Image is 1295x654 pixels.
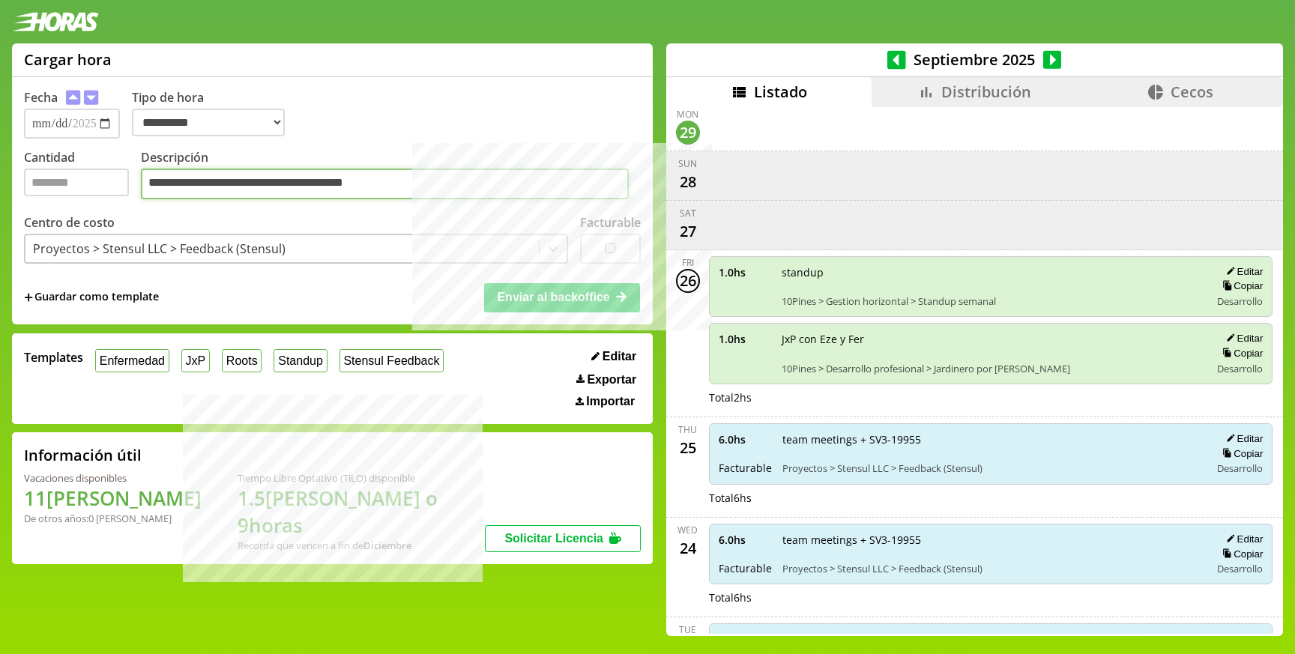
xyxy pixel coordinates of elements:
button: Editar [1222,633,1263,646]
div: Wed [677,524,698,536]
button: JxP [181,349,210,372]
span: Desarrollo [1217,294,1263,308]
button: Roots [222,349,262,372]
div: Total 6 hs [709,491,1273,505]
div: Mon [677,108,698,121]
h1: 11 [PERSON_NAME] [24,485,202,512]
label: Centro de costo [24,214,115,231]
button: Enviar al backoffice [484,283,640,312]
div: Recordá que vencen a fin de [238,539,485,552]
span: 1.0 hs [719,332,771,346]
div: 28 [676,170,700,194]
div: Vacaciones disponibles [24,471,202,485]
div: Sun [678,157,697,170]
span: Facturable [719,461,772,475]
span: Proyectos > Stensul LLC > Feedback (Stensul) [782,461,1201,475]
label: Descripción [141,149,641,204]
span: Distribución [941,82,1031,102]
span: JxP con Eze y Fer [782,332,1201,346]
select: Tipo de hora [132,109,285,136]
button: Exportar [572,372,641,387]
h2: Información útil [24,445,142,465]
span: Enviar al backoffice [497,291,609,303]
div: scrollable content [666,107,1283,634]
span: Listado [754,82,807,102]
button: Copiar [1218,347,1263,360]
span: Facturable [719,561,772,575]
span: Desarrollo [1217,562,1263,575]
span: team meetings + SV3-19955 [782,633,1201,647]
span: +Guardar como template [24,289,159,306]
span: team meetings + SV3-19955 [782,533,1201,547]
span: 10Pines > Desarrollo profesional > Jardinero por [PERSON_NAME] [782,362,1201,375]
div: Proyectos > Stensul LLC > Feedback (Stensul) [33,240,286,257]
span: Proyectos > Stensul LLC > Feedback (Stensul) [782,562,1201,575]
button: Editar [587,349,641,364]
span: Desarrollo [1217,362,1263,375]
textarea: Descripción [141,169,629,200]
label: Cantidad [24,149,141,204]
span: Cecos [1171,82,1213,102]
button: Editar [1222,432,1263,445]
span: 6.0 hs [719,633,772,647]
h1: 1.5 [PERSON_NAME] o 9 horas [238,485,485,539]
h1: Cargar hora [24,49,112,70]
button: Copiar [1218,548,1263,560]
span: 6.0 hs [719,533,772,547]
div: Thu [678,423,697,436]
div: 27 [676,219,700,243]
span: 10Pines > Gestion horizontal > Standup semanal [782,294,1201,308]
div: De otros años: 0 [PERSON_NAME] [24,512,202,525]
span: + [24,289,33,306]
label: Facturable [580,214,641,231]
button: Enfermedad [95,349,169,372]
label: Tipo de hora [132,89,297,139]
label: Fecha [24,89,58,106]
button: Standup [274,349,327,372]
button: Copiar [1218,447,1263,460]
span: 6.0 hs [719,432,772,446]
div: Tiempo Libre Optativo (TiLO) disponible [238,471,485,485]
div: 26 [676,269,700,293]
button: Copiar [1218,279,1263,292]
div: Fri [682,256,694,269]
button: Solicitar Licencia [485,525,641,552]
button: Stensul Feedback [339,349,444,372]
button: Editar [1222,265,1263,278]
b: Diciembre [363,539,411,552]
span: Importar [586,395,635,408]
input: Cantidad [24,169,129,196]
div: Total 6 hs [709,590,1273,605]
span: team meetings + SV3-19955 [782,432,1201,446]
span: Septiembre 2025 [906,49,1043,70]
span: standup [782,265,1201,279]
span: 1.0 hs [719,265,771,279]
div: Total 2 hs [709,390,1273,405]
button: Editar [1222,332,1263,345]
img: logotipo [12,12,99,31]
div: Tue [679,623,696,636]
span: Editar [603,350,636,363]
span: Exportar [587,373,636,387]
div: 24 [676,536,700,560]
button: Editar [1222,533,1263,545]
div: 29 [676,121,700,145]
span: Desarrollo [1217,461,1263,475]
div: 25 [676,436,700,460]
div: Sat [680,207,696,219]
span: Templates [24,349,83,366]
span: Solicitar Licencia [504,532,603,545]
